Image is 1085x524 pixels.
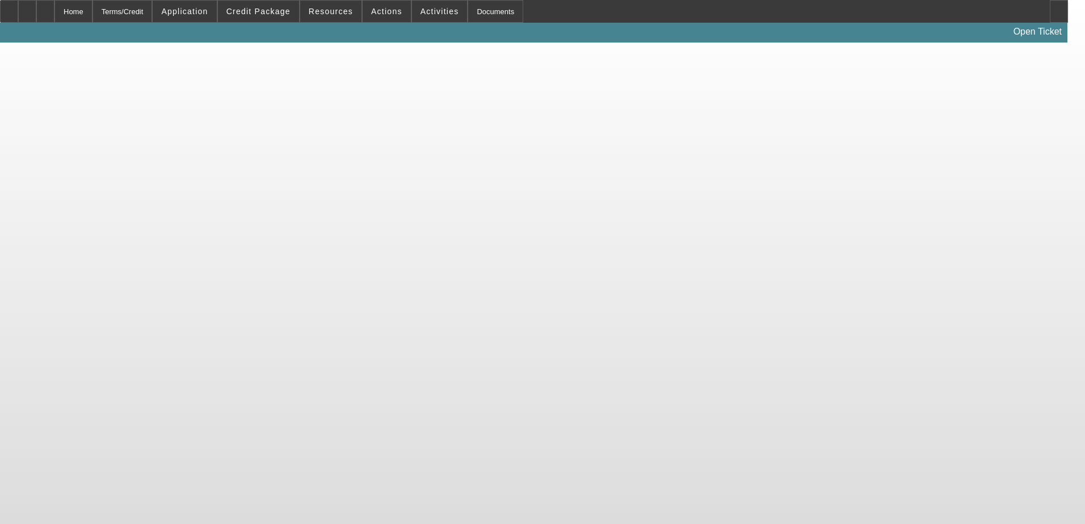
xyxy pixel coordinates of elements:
button: Activities [412,1,468,22]
button: Credit Package [218,1,299,22]
span: Credit Package [226,7,291,16]
button: Application [153,1,216,22]
button: Actions [363,1,411,22]
span: Actions [371,7,402,16]
span: Resources [309,7,353,16]
button: Resources [300,1,361,22]
span: Activities [420,7,459,16]
span: Application [161,7,208,16]
a: Open Ticket [1009,22,1066,41]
